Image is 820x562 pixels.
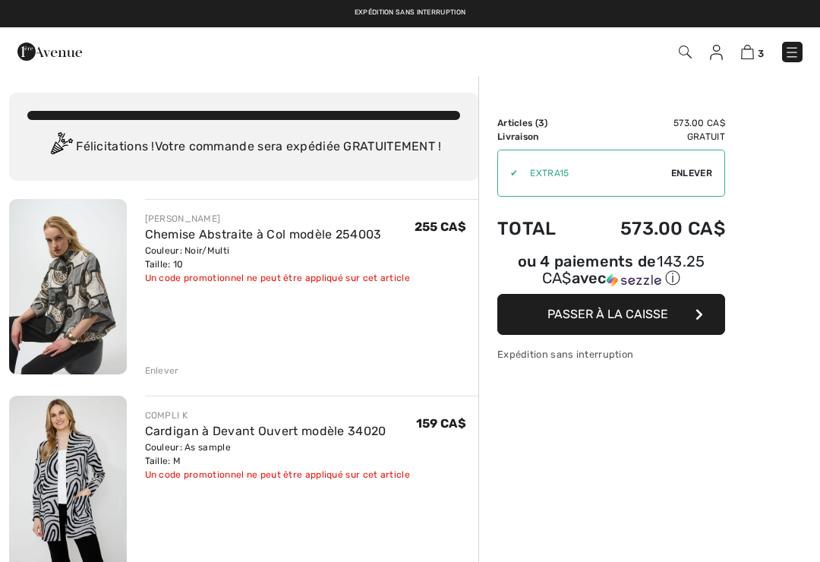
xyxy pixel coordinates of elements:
button: Passer à la caisse [497,294,725,335]
a: 1ère Avenue [17,43,82,58]
span: 3 [538,118,544,128]
div: Un code promotionnel ne peut être appliqué sur cet article [145,271,410,285]
td: 573.00 CA$ [579,203,725,254]
img: Mes infos [710,45,723,60]
div: [PERSON_NAME] [145,212,410,226]
td: Articles ( ) [497,116,579,130]
td: 573.00 CA$ [579,116,725,130]
div: Couleur: As sample Taille: M [145,440,410,468]
img: Recherche [679,46,692,58]
div: Expédition sans interruption [497,347,725,362]
img: Chemise Abstraite à Col modèle 254003 [9,199,127,374]
a: 3 [741,43,764,61]
a: Chemise Abstraite à Col modèle 254003 [145,227,382,242]
span: 159 CA$ [416,416,466,431]
input: Code promo [518,150,671,196]
div: Couleur: Noir/Multi Taille: 10 [145,244,410,271]
div: Un code promotionnel ne peut être appliqué sur cet article [145,468,410,481]
a: Cardigan à Devant Ouvert modèle 34020 [145,424,386,438]
img: Panier d'achat [741,45,754,59]
span: 143.25 CA$ [542,252,705,287]
div: Félicitations ! Votre commande sera expédiée GRATUITEMENT ! [27,132,460,163]
img: 1ère Avenue [17,36,82,67]
span: 255 CA$ [415,219,466,234]
td: Total [497,203,579,254]
img: Congratulation2.svg [46,132,76,163]
img: Menu [784,45,799,60]
div: COMPLI K [145,409,410,422]
span: 3 [758,48,764,59]
div: Enlever [145,364,179,377]
div: ✔ [498,166,518,180]
span: Passer à la caisse [547,307,668,321]
div: ou 4 paiements de143.25 CA$avecSezzle Cliquez pour en savoir plus sur Sezzle [497,254,725,294]
img: Sezzle [607,273,661,287]
div: ou 4 paiements de avec [497,254,725,289]
td: Livraison [497,130,579,144]
span: Enlever [671,166,712,180]
td: Gratuit [579,130,725,144]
